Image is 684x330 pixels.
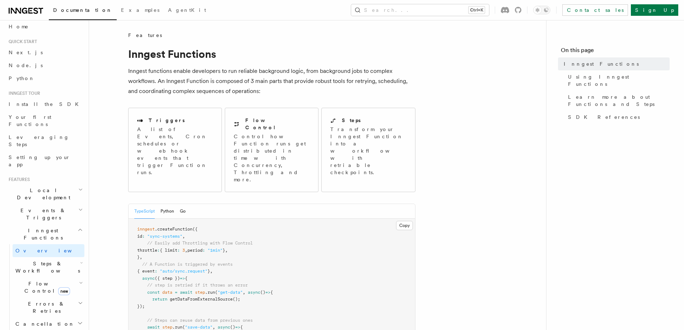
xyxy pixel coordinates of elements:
span: () [260,290,265,295]
span: Events & Triggers [6,207,78,221]
span: { limit [160,248,177,253]
span: .run [172,325,182,330]
span: AgentKit [168,7,206,13]
span: .run [205,290,215,295]
p: Transform your Inngest Function into a workflow with retriable checkpoints. [330,126,407,176]
span: => [265,290,270,295]
button: Python [160,204,174,219]
kbd: Ctrl+K [469,6,485,14]
p: Control how Function runs get distributed in time with Concurrency, Throttling and more. [234,133,310,183]
h2: Flow Control [245,117,310,131]
h2: Steps [342,117,361,124]
span: } [208,269,210,274]
span: return [152,297,167,302]
span: const [147,290,160,295]
span: "1min" [208,248,223,253]
span: // Steps can reuse data from previous ones [147,318,253,323]
span: Inngest Functions [6,227,78,241]
span: data [162,290,172,295]
span: : [157,248,160,253]
span: Steps & Workflows [13,260,80,274]
button: Search...Ctrl+K [351,4,489,16]
a: Flow ControlControl how Function runs get distributed in time with Concurrency, Throttling and more. [225,108,318,192]
span: async [218,325,230,330]
span: : [203,248,205,253]
span: Examples [121,7,159,13]
h2: Triggers [149,117,185,124]
span: Inngest tour [6,90,40,96]
a: Using Inngest Functions [565,70,670,90]
span: ({ step }) [155,276,180,281]
a: Learn more about Functions and Steps [565,90,670,111]
span: getDataFromExternalSource [170,297,233,302]
span: (); [233,297,240,302]
span: 3 [182,248,185,253]
span: Features [128,32,162,39]
button: Events & Triggers [6,204,84,224]
h4: On this page [561,46,670,57]
span: Next.js [9,50,43,55]
span: step [162,325,172,330]
a: Next.js [6,46,84,59]
a: Install the SDK [6,98,84,111]
span: step [195,290,205,295]
span: , [140,255,142,260]
span: Local Development [6,187,78,201]
span: Features [6,177,30,182]
span: Using Inngest Functions [568,73,670,88]
button: Toggle dark mode [533,6,550,14]
span: SDK References [568,113,640,121]
span: , [213,325,215,330]
button: Local Development [6,184,84,204]
span: "get-data" [218,290,243,295]
a: TriggersA list of Events, Cron schedules or webhook events that trigger Function runs. [128,108,222,192]
span: .createFunction [155,227,192,232]
a: Home [6,20,84,33]
span: Flow Control [13,280,79,294]
a: Sign Up [631,4,678,16]
span: , [225,248,228,253]
button: Copy [396,221,413,230]
span: { [240,325,243,330]
span: { [270,290,273,295]
span: new [58,287,70,295]
span: await [147,325,160,330]
a: Python [6,72,84,85]
span: Documentation [53,7,112,13]
span: } [137,255,140,260]
span: Setting up your app [9,154,70,167]
span: Errors & Retries [13,300,78,315]
span: Quick start [6,39,37,45]
span: Python [9,75,35,81]
a: SDK References [565,111,670,124]
span: , [243,290,245,295]
span: , [182,234,185,239]
a: StepsTransform your Inngest Function into a workflow with retriable checkpoints. [321,108,415,192]
span: , [210,269,213,274]
span: { event [137,269,155,274]
span: Node.js [9,62,43,68]
a: Contact sales [562,4,628,16]
span: throttle [137,248,157,253]
button: Inngest Functions [6,224,84,244]
span: Overview [15,248,89,254]
span: => [180,276,185,281]
button: Flow Controlnew [13,277,84,297]
span: // step is retried if it throws an error [147,283,248,288]
p: A list of Events, Cron schedules or webhook events that trigger Function runs. [137,126,213,176]
span: "auto/sync.request" [160,269,208,274]
span: : [177,248,180,253]
span: = [175,290,177,295]
span: async [142,276,155,281]
p: Inngest functions enable developers to run reliable background logic, from background jobs to com... [128,66,415,96]
span: await [180,290,192,295]
span: } [223,248,225,253]
span: Inngest Functions [564,60,639,68]
span: Leveraging Steps [9,134,69,147]
span: // A Function is triggered by events [142,262,233,267]
button: TypeScript [134,204,155,219]
span: "save-data" [185,325,213,330]
span: ( [182,325,185,330]
span: Your first Functions [9,114,51,127]
h1: Inngest Functions [128,47,415,60]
